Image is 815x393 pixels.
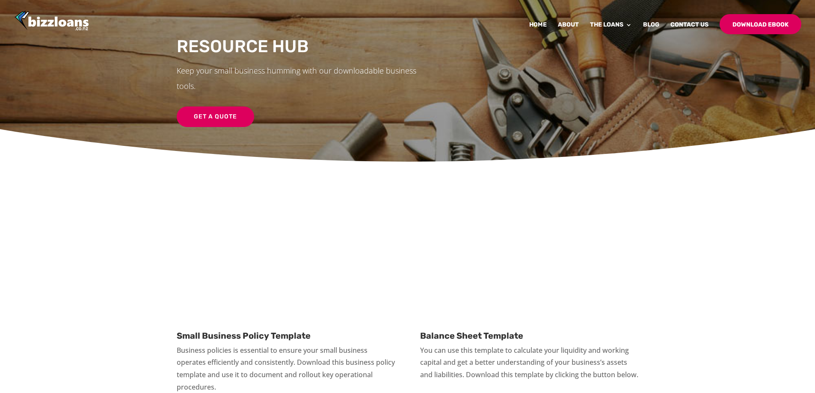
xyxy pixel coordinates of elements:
[177,63,433,94] p: Keep your small business humming with our downloadable business tools.
[529,22,547,42] a: Home
[643,22,659,42] a: Blog
[177,331,311,341] span: Small Business Policy Template
[720,14,801,34] a: Download Ebook
[590,22,632,42] a: The Loans
[15,11,89,32] img: Bizzloans New Zealand
[558,22,579,42] a: About
[420,344,638,381] p: You can use this template to calculate your liquidity and working capital and get a better unders...
[177,106,254,127] a: Get a Quote
[177,35,433,63] h1: RESOURCE HUB
[420,331,523,341] span: Balance Sheet Template
[670,22,708,42] a: Contact Us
